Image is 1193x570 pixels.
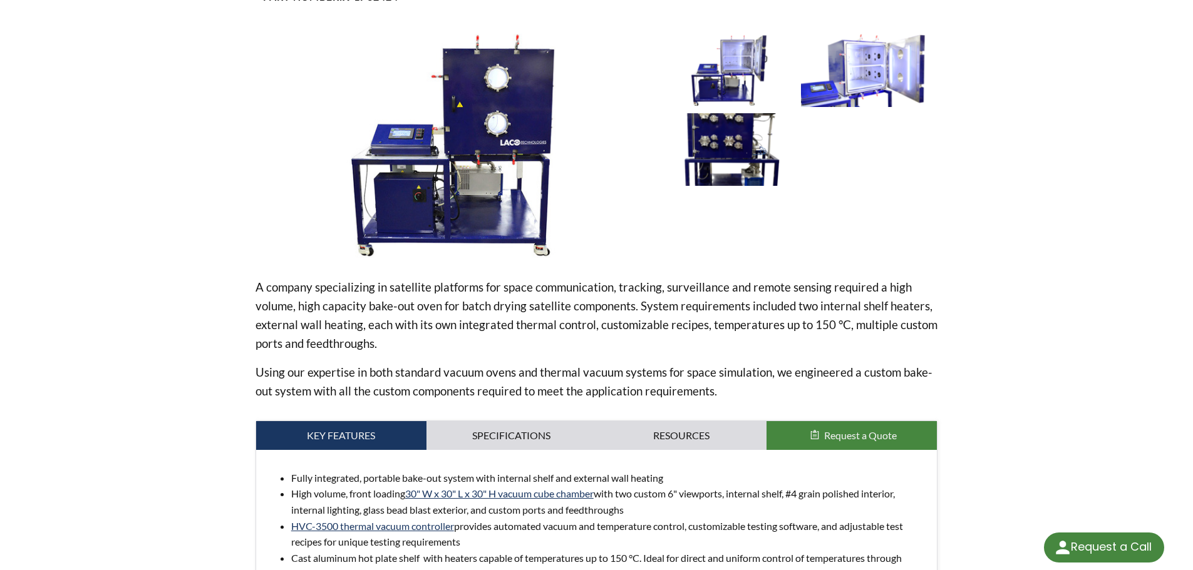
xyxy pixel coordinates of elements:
[291,520,454,532] a: HVC-3500 thermal vacuum controller
[824,429,897,441] span: Request a Quote
[767,421,937,450] button: Request a Quote
[801,34,931,106] img: High Vacuum Bake-Out System for Satellite Components, chamber close-up
[291,518,927,550] li: provides automated vacuum and temperature control, customizable testing software, and adjustable ...
[291,470,927,486] li: Fully integrated, portable bake-out system with internal shelf and external wall heating
[664,34,795,106] img: High Vacuum Bake-Out System for Satellite Components, chamber door open
[405,487,594,499] a: 30" W x 30" L x 30" H vacuum cube chamber
[597,421,767,450] a: Resources
[664,113,795,186] img: High Vacuum Bake-Out System for Satellite Components, side view
[1053,537,1073,557] img: round button
[256,34,655,258] img: High Vacuum Bake-Out System for Satellite Components, front view
[256,363,938,400] p: Using our expertise in both standard vacuum ovens and thermal vacuum systems for space simulation...
[1044,532,1164,562] div: Request a Call
[426,421,597,450] a: Specifications
[256,278,938,353] p: A company specializing in satellite platforms for space communication, tracking, surveillance and...
[291,486,927,517] li: High volume, front loading with two custom 6" viewports, internal shelf, #4 grain polished interi...
[256,421,426,450] a: Key Features
[1071,532,1152,561] div: Request a Call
